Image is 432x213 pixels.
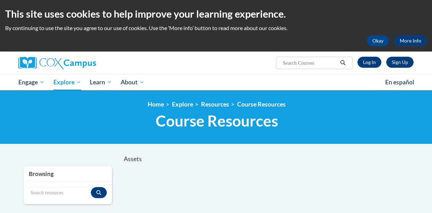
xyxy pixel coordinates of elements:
[13,74,419,90] div: Main menu
[18,57,143,69] a: Cox Campus
[53,78,81,86] span: Explore
[282,59,338,67] input: Search Courses
[85,74,116,90] a: Learn
[49,74,86,90] a: Explore
[357,57,381,68] a: Log In
[386,57,414,68] a: Register
[18,78,44,86] span: Engage
[367,35,389,46] button: Okay
[5,24,427,32] p: By continuing to use the site you agree to our use of cookies. Use the ‘More info’ button to read...
[91,187,107,198] button: Search resources
[14,74,49,90] a: Engage
[394,35,427,46] a: More Info
[5,7,427,21] h2: This site uses cookies to help improve your learning experience.
[116,74,149,90] a: About
[121,78,144,86] span: About
[201,101,229,108] a: Resources
[237,101,286,108] a: Course Resources
[156,112,278,130] span: Course Resources
[29,170,107,178] h3: Browsing
[124,155,142,163] span: Assets
[381,75,419,90] a: En español
[338,59,348,67] button: Search
[90,78,112,86] span: Learn
[172,101,193,108] a: Explore
[29,187,91,199] input: Search resources
[18,57,96,69] img: Cox Campus
[148,101,164,108] a: Home
[385,78,414,86] span: En español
